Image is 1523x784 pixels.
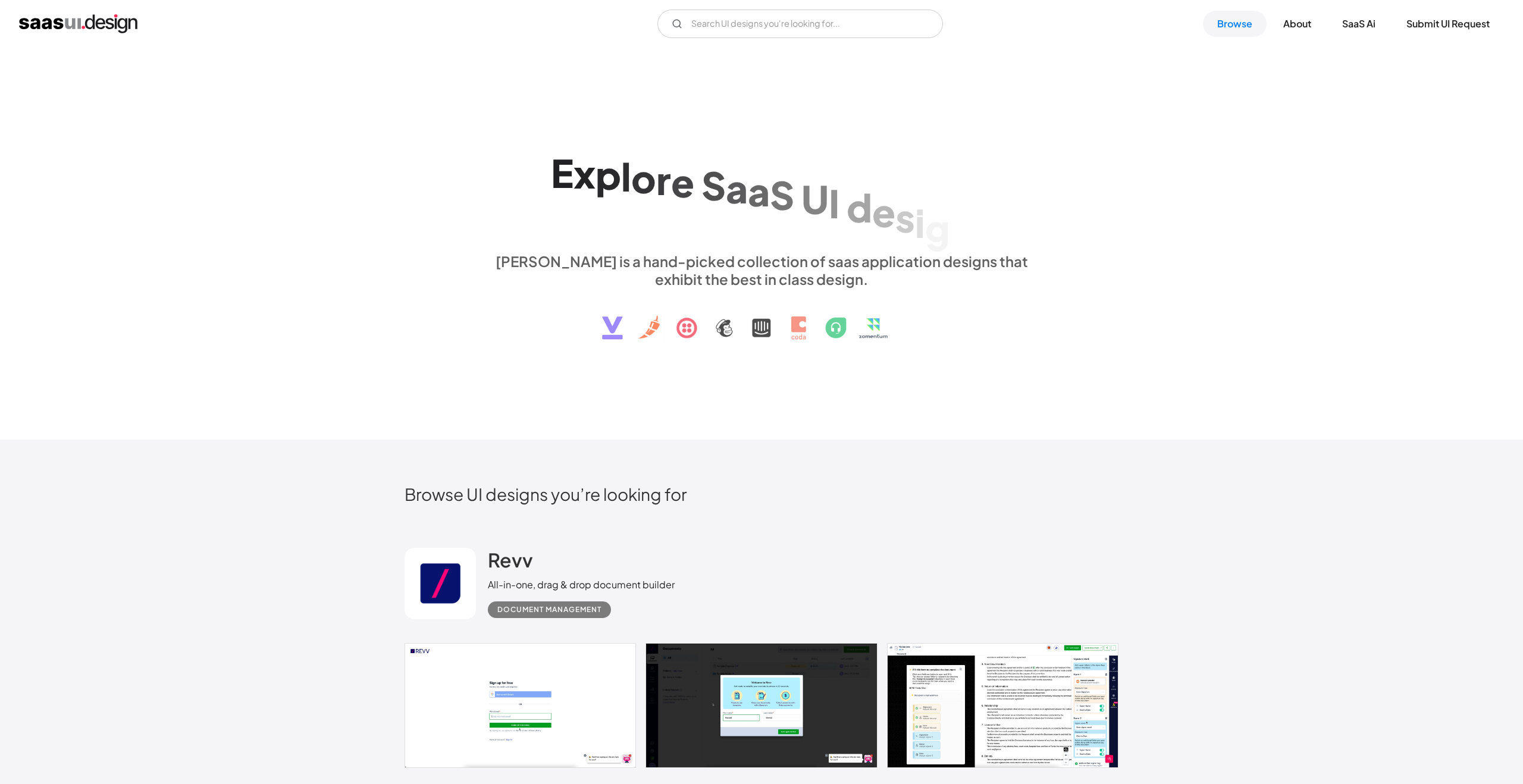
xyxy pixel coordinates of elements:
[596,152,621,197] div: p
[19,14,137,33] a: home
[915,200,925,246] div: i
[488,548,533,578] a: Revv
[748,168,770,214] div: a
[1392,11,1504,37] a: Submit UI Request
[1269,11,1325,37] a: About
[801,176,829,222] div: U
[657,10,943,38] form: Email Form
[497,603,601,617] div: Document Management
[488,149,1035,240] h1: Explore SaaS UI design patterns & interactions.
[657,10,943,38] input: Search UI designs you're looking for...
[405,484,1118,504] h2: Browse UI designs you’re looking for
[621,153,631,199] div: l
[656,157,671,203] div: r
[872,189,895,235] div: e
[488,578,675,592] div: All-in-one, drag & drop document builder
[551,150,574,196] div: E
[726,165,748,211] div: a
[701,162,726,208] div: S
[488,252,1035,288] div: [PERSON_NAME] is a hand-picked collection of saas application designs that exhibit the best in cl...
[631,155,656,201] div: o
[574,150,596,196] div: x
[581,288,942,350] img: text, icon, saas logo
[770,172,794,218] div: S
[829,180,839,226] div: I
[1328,11,1390,37] a: SaaS Ai
[847,184,872,230] div: d
[925,206,949,252] div: g
[488,548,533,572] h2: Revv
[671,159,694,205] div: e
[1203,11,1267,37] a: Browse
